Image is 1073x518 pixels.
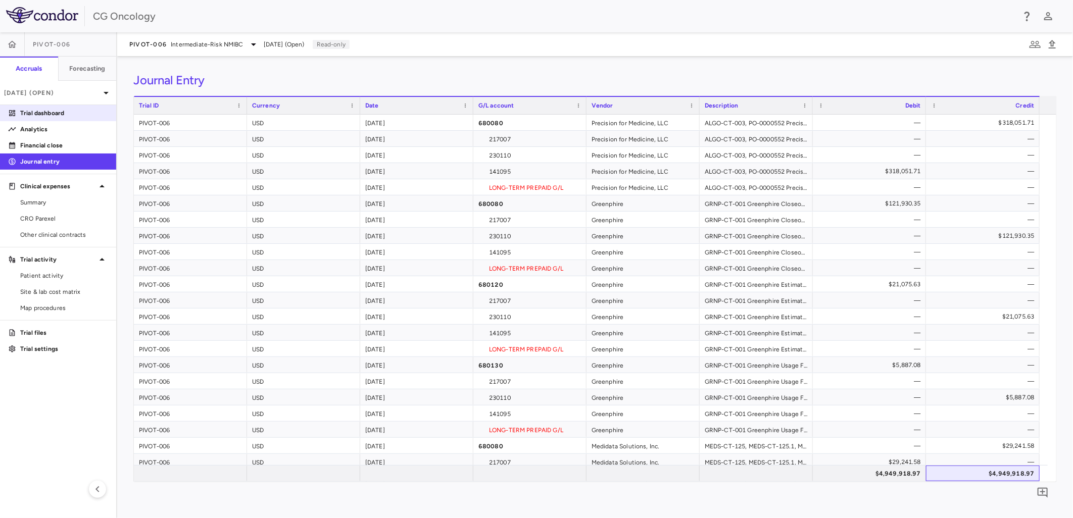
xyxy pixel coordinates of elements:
[587,405,700,421] div: Greenphire
[822,341,921,357] div: —
[134,389,247,405] div: PIVOT-006
[700,179,813,195] div: ALGO-CT-003, PO-0000552 Precision for Medicine, LLC Biostatistics Service Fees, Clarity, Data Man...
[935,389,1035,405] div: $5,887.08
[822,260,921,276] div: —
[473,260,587,276] div: LONG-TERM PREPAID G/L
[134,373,247,389] div: PIVOT-006
[935,228,1035,244] div: $121,930.35
[587,341,700,356] div: Greenphire
[935,195,1035,212] div: —
[822,163,921,179] div: $318,051.71
[700,438,813,453] div: MEDS-CT-125, MEDS-CT-125.1, MEDS-CT-330, MEDS-CT-383 Medidata Solutions, Inc. Application Service...
[700,292,813,308] div: GRNP-CT-001 Greenphire Estimated Issuance Funds - ClinCard, Estimated Issuance Funds - ConneX
[134,179,247,195] div: PIVOT-006
[360,325,473,340] div: [DATE]
[822,357,921,373] div: $5,887.08
[360,163,473,179] div: [DATE]
[700,163,813,179] div: ALGO-CT-003, PO-0000552 Precision for Medicine, LLC Biostatistics Service Fees, Clarity, Data Man...
[822,373,921,389] div: —
[20,182,96,191] p: Clinical expenses
[360,212,473,227] div: [DATE]
[360,228,473,243] div: [DATE]
[935,212,1035,228] div: —
[700,373,813,389] div: GRNP-CT-001 Greenphire Usage Fees - Estimated Banking Fees (Pass-Through), Usage Fees - Estimated...
[134,276,247,292] div: PIVOT-006
[700,405,813,421] div: GRNP-CT-001 Greenphire Usage Fees - Estimated Banking Fees (Pass-Through), Usage Fees - Estimated...
[33,40,70,48] span: PIVOT-006
[700,244,813,260] div: GRNP-CT-001 Greenphire Closeout Services - Closeout Fee, Recurring Flat Fees - Program Support, R...
[473,438,587,453] div: 680080
[247,163,360,179] div: USD
[473,195,587,211] div: 680080
[587,179,700,195] div: Precision for Medicine, LLC
[473,212,587,227] div: 217007
[587,454,700,470] div: Medidata Solutions, Inc.
[935,163,1035,179] div: —
[700,195,813,211] div: GRNP-CT-001 Greenphire Closeout Services - Closeout Fee, Recurring Flat Fees - Program Support, R...
[360,454,473,470] div: [DATE]
[134,454,247,470] div: PIVOT-006
[700,147,813,163] div: ALGO-CT-003, PO-0000552 Precision for Medicine, LLC Biostatistics Service Fees, Clarity, Data Man...
[700,357,813,373] div: GRNP-CT-001 Greenphire Usage Fees - Estimated Banking Fees (Pass-Through), Usage Fees - Estimated...
[247,147,360,163] div: USD
[935,244,1035,260] div: —
[822,115,921,131] div: —
[360,244,473,260] div: [DATE]
[700,341,813,356] div: GRNP-CT-001 Greenphire Estimated Issuance Funds - ClinCard, Estimated Issuance Funds - ConneX
[700,131,813,146] div: ALGO-CT-003, PO-0000552 Precision for Medicine, LLC Biostatistics Service Fees, Clarity, Data Man...
[473,357,587,373] div: 680130
[935,422,1035,438] div: —
[360,260,473,276] div: [DATE]
[473,373,587,389] div: 217007
[247,308,360,324] div: USD
[587,389,700,405] div: Greenphire
[822,422,921,438] div: —
[20,230,108,239] span: Other clinical contracts
[247,212,360,227] div: USD
[700,115,813,130] div: ALGO-CT-003, PO-0000552 Precision for Medicine, LLC Biostatistics Service Fees, Clarity, Data Man...
[935,147,1035,163] div: —
[587,325,700,340] div: Greenphire
[822,131,921,147] div: —
[20,287,108,296] span: Site & lab cost matrix
[935,179,1035,195] div: —
[700,389,813,405] div: GRNP-CT-001 Greenphire Usage Fees - Estimated Banking Fees (Pass-Through), Usage Fees - Estimated...
[592,102,613,109] span: Vendor
[247,228,360,243] div: USD
[905,102,921,109] span: Debit
[247,244,360,260] div: USD
[134,438,247,453] div: PIVOT-006
[822,389,921,405] div: —
[478,102,514,109] span: G/L account
[700,212,813,227] div: GRNP-CT-001 Greenphire Closeout Services - Closeout Fee, Recurring Flat Fees - Program Support, R...
[822,244,921,260] div: —
[935,115,1035,131] div: $318,051.71
[473,115,587,130] div: 680080
[247,260,360,276] div: USD
[822,325,921,341] div: —
[360,373,473,389] div: [DATE]
[313,40,350,49] p: Read-only
[822,147,921,163] div: —
[935,454,1035,470] div: —
[822,292,921,308] div: —
[247,131,360,146] div: USD
[247,389,360,405] div: USD
[473,276,587,292] div: 680120
[252,102,280,109] span: Currency
[1037,487,1049,499] svg: Add comment
[473,131,587,146] div: 217007
[360,147,473,163] div: [DATE]
[935,131,1035,147] div: —
[587,195,700,211] div: Greenphire
[20,271,108,280] span: Patient activity
[587,308,700,324] div: Greenphire
[247,195,360,211] div: USD
[360,357,473,373] div: [DATE]
[134,115,247,130] div: PIVOT-006
[134,147,247,163] div: PIVOT-006
[935,276,1035,292] div: —
[473,292,587,308] div: 217007
[360,389,473,405] div: [DATE]
[247,357,360,373] div: USD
